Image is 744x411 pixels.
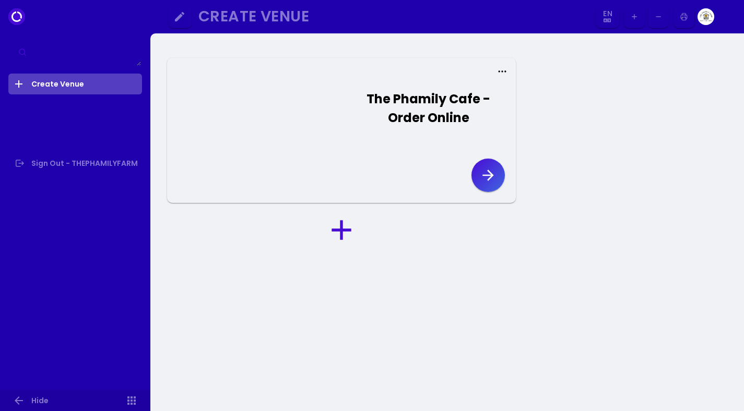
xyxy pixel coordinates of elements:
[698,8,714,25] img: Image
[198,10,582,22] div: Create Venue
[8,153,142,174] a: Sign Out - THEPHAMILYFARM
[355,90,502,127] div: The Phamily Cafe - Order Online
[717,8,734,25] img: Image
[8,74,142,94] a: Create Venue
[194,5,593,29] button: Create Venue
[341,77,507,146] button: The Phamily Cafe - Order Online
